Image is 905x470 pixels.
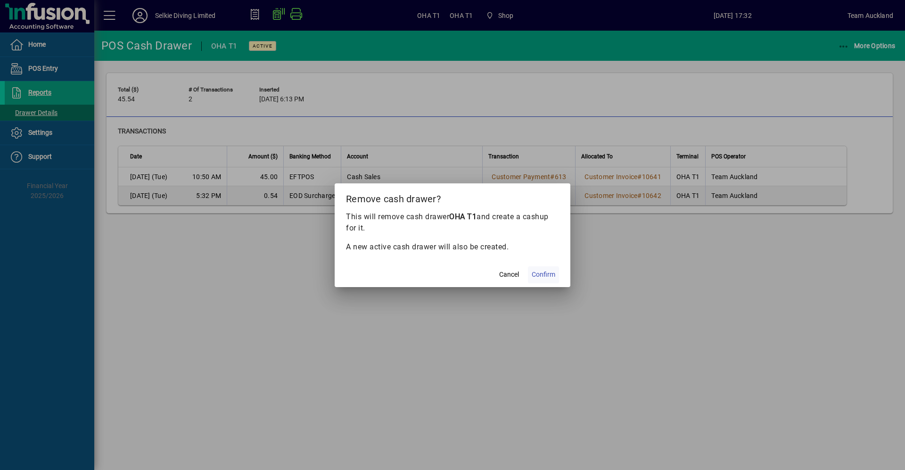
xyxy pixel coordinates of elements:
[532,270,555,280] span: Confirm
[528,266,559,283] button: Confirm
[346,241,559,253] p: A new active cash drawer will also be created.
[494,266,524,283] button: Cancel
[499,270,519,280] span: Cancel
[346,211,559,234] p: This will remove cash drawer and create a cashup for it.
[449,212,477,221] b: OHA T1
[335,183,570,211] h2: Remove cash drawer?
